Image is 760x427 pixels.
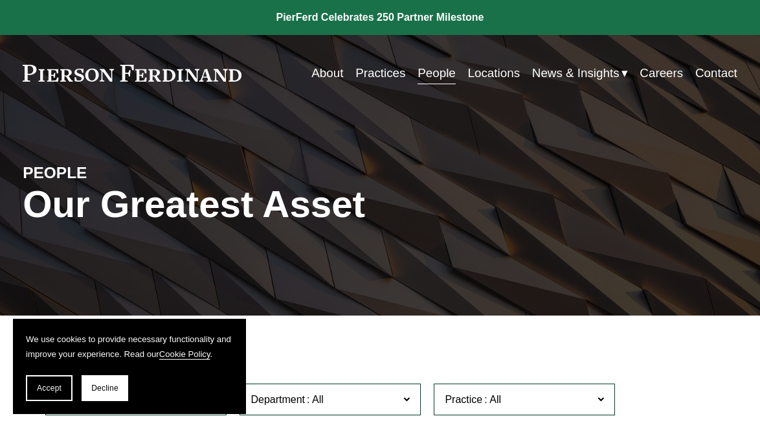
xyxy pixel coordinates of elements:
section: Cookie banner [13,319,246,414]
span: Accept [37,384,61,393]
a: People [418,61,456,86]
span: Practice [445,394,482,405]
a: folder dropdown [532,61,628,86]
a: Cookie Policy [159,349,210,359]
a: Locations [468,61,520,86]
h1: Our Greatest Asset [23,183,499,226]
a: Practices [355,61,405,86]
a: Careers [640,61,683,86]
span: News & Insights [532,62,620,84]
span: Decline [91,384,118,393]
a: About [311,61,343,86]
span: Department [251,394,305,405]
p: We use cookies to provide necessary functionality and improve your experience. Read our . [26,332,233,362]
a: Contact [695,61,737,86]
button: Accept [26,375,73,401]
button: Decline [82,375,128,401]
h4: PEOPLE [23,163,201,183]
